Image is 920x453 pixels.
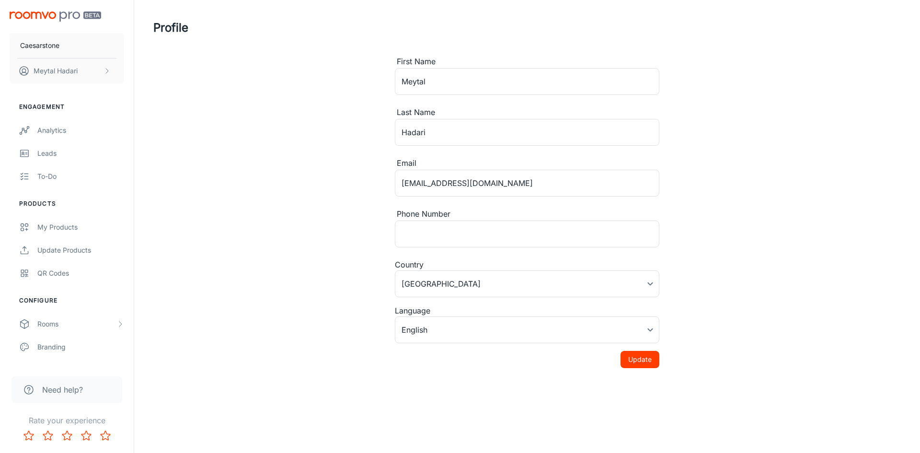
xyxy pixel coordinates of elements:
[37,125,124,136] div: Analytics
[10,12,101,22] img: Roomvo PRO Beta
[34,66,78,76] p: Meytal Hadari
[395,157,659,170] div: Email
[42,384,83,395] span: Need help?
[395,316,659,343] div: English
[37,148,124,159] div: Leads
[37,268,124,279] div: QR Codes
[621,351,659,368] button: Update
[10,33,124,58] button: Caesarstone
[395,259,659,270] div: Country
[37,171,124,182] div: To-do
[395,56,659,68] div: First Name
[395,305,659,316] div: Language
[395,106,659,119] div: Last Name
[10,58,124,83] button: Meytal Hadari
[153,19,188,36] h1: Profile
[37,319,116,329] div: Rooms
[37,245,124,256] div: Update Products
[395,208,659,221] div: Phone Number
[20,40,59,51] p: Caesarstone
[37,342,124,352] div: Branding
[37,222,124,232] div: My Products
[395,270,659,297] div: [GEOGRAPHIC_DATA]
[37,365,124,375] div: Texts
